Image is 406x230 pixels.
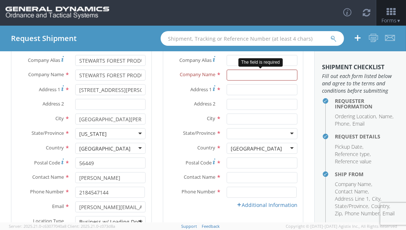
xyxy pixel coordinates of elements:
[335,203,369,210] li: State/Province
[9,223,66,229] span: Server: 2025.21.0-c63077040a8
[335,210,343,217] li: Zip
[335,181,372,188] li: Company Name
[345,210,381,217] li: Phone Number
[231,145,282,152] div: [GEOGRAPHIC_DATA]
[39,86,60,93] span: Address 1
[335,158,372,165] li: Reference value
[335,134,399,139] h4: Request Details
[335,143,363,151] li: Pickup Date
[335,113,377,120] li: Ordering Location
[30,188,64,195] span: Phone Number
[379,113,394,120] li: Name
[335,98,399,110] h4: Requester Information
[79,130,107,138] div: [US_STATE]
[55,115,64,122] span: City
[32,130,64,136] span: State/Province
[335,195,370,203] li: Address Line 1
[52,203,64,209] span: Email
[186,159,212,166] span: Postal Code
[322,73,399,94] span: Fill out each form listed below and agree to the terms and conditions before submitting
[190,86,212,93] span: Address 1
[46,144,64,151] span: Country
[335,188,369,195] li: Contact Name
[335,120,351,127] li: Phone
[184,174,215,180] span: Contact Name
[335,171,399,177] h4: Ship From
[43,100,64,107] span: Address 2
[286,223,397,229] span: Copyright © [DATE]-[DATE] Agistix Inc., All Rights Reserved
[28,57,60,63] span: Company Alias
[6,7,109,19] img: gd-ots-0c3321f2eb4c994f95cb.png
[202,223,220,229] a: Feedback
[33,218,64,224] span: Location Type
[237,201,297,208] a: Additional Information
[197,144,215,151] span: Country
[181,223,197,229] a: Support
[207,115,215,122] span: City
[67,223,115,229] span: Client: 2025.21.0-c073d8a
[352,120,365,127] li: Email
[28,71,64,78] span: Company Name
[238,58,283,67] div: The field is required
[32,174,64,180] span: Contact Name
[180,71,215,78] span: Company Name
[79,218,143,226] div: Business w/ Loading Dock
[182,188,215,195] span: Phone Number
[11,34,77,42] h4: Request Shipment
[371,203,390,210] li: Country
[161,31,344,46] input: Shipment, Tracking or Reference Number (at least 4 chars)
[179,57,212,63] span: Company Alias
[183,130,215,136] span: State/Province
[396,18,401,24] span: ▼
[322,64,399,71] h3: Shipment Checklist
[381,17,401,24] span: Forms
[79,145,131,152] div: [GEOGRAPHIC_DATA]
[335,151,371,158] li: Reference type
[34,159,60,166] span: Postal Code
[194,100,215,107] span: Address 2
[372,195,381,203] li: City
